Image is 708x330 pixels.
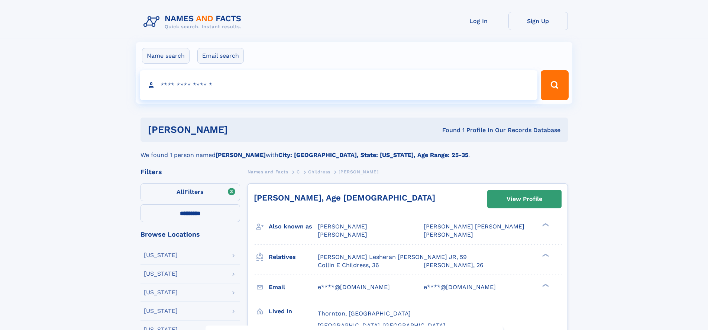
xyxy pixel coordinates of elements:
h3: Email [269,281,318,294]
a: Childress [308,167,330,176]
label: Email search [197,48,244,64]
img: Logo Names and Facts [140,12,248,32]
div: [US_STATE] [144,271,178,277]
span: All [177,188,184,195]
span: [PERSON_NAME] [424,231,473,238]
div: View Profile [507,190,542,208]
div: ❯ [540,253,549,257]
span: C [297,169,300,174]
div: [US_STATE] [144,308,178,314]
a: Sign Up [508,12,568,30]
span: [PERSON_NAME] [PERSON_NAME] [424,223,524,230]
span: Childress [308,169,330,174]
a: Names and Facts [248,167,288,176]
a: [PERSON_NAME], 26 [424,261,484,269]
a: C [297,167,300,176]
div: ❯ [540,283,549,288]
span: [PERSON_NAME] [339,169,378,174]
button: Search Button [541,70,568,100]
a: Log In [449,12,508,30]
div: [US_STATE] [144,252,178,258]
span: [PERSON_NAME] [318,231,367,238]
h1: [PERSON_NAME] [148,125,335,134]
h3: Lived in [269,305,318,318]
h3: Relatives [269,251,318,263]
div: [US_STATE] [144,289,178,295]
span: [PERSON_NAME] [318,223,367,230]
h3: Also known as [269,220,318,233]
div: We found 1 person named with . [140,142,568,160]
label: Name search [142,48,190,64]
label: Filters [140,183,240,201]
span: [GEOGRAPHIC_DATA], [GEOGRAPHIC_DATA] [318,322,445,329]
a: [PERSON_NAME] Lesheran [PERSON_NAME] JR, 59 [318,253,467,261]
div: Filters [140,169,240,175]
input: search input [140,70,538,100]
a: View Profile [488,190,561,208]
a: [PERSON_NAME], Age [DEMOGRAPHIC_DATA] [254,193,435,202]
div: Browse Locations [140,231,240,238]
b: [PERSON_NAME] [216,151,266,158]
div: ❯ [540,222,549,227]
b: City: [GEOGRAPHIC_DATA], State: [US_STATE], Age Range: 25-35 [278,151,468,158]
span: Thornton, [GEOGRAPHIC_DATA] [318,310,411,317]
a: Collin E Childress, 36 [318,261,379,269]
div: Found 1 Profile In Our Records Database [335,126,560,134]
